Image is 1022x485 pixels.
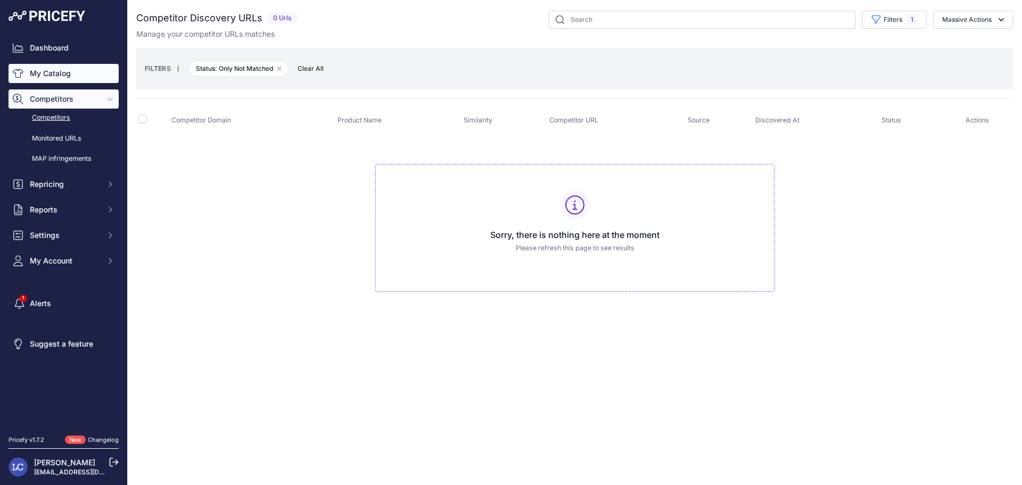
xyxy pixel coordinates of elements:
small: FILTERS [145,64,171,72]
a: My Catalog [9,64,119,83]
p: Manage your competitor URLs matches [136,29,275,39]
span: Status: Only Not Matched [189,61,289,77]
a: Suggest a feature [9,334,119,354]
span: New [65,435,86,445]
a: Competitors [9,109,119,127]
a: MAP infringements [9,150,119,168]
a: Changelog [88,436,119,443]
span: Actions [966,116,989,124]
a: Dashboard [9,38,119,57]
button: Reports [9,200,119,219]
h2: Competitor Discovery URLs [136,11,262,26]
button: Filters1 [862,11,927,29]
span: Discovered At [755,116,800,124]
button: My Account [9,251,119,270]
span: Competitors [30,94,100,104]
span: Competitor Domain [171,116,231,124]
p: Please refresh this page to see results [384,243,765,253]
span: 1 [906,14,918,25]
button: Repricing [9,175,119,194]
a: [PERSON_NAME] [34,458,95,467]
button: Massive Actions [933,11,1013,29]
span: My Account [30,256,100,266]
a: Monitored URLs [9,129,119,148]
span: Status [881,116,901,124]
span: Similarity [464,116,492,124]
span: Product Name [337,116,382,124]
button: Settings [9,226,119,245]
input: Search [549,11,855,29]
small: | [171,65,185,72]
a: [EMAIL_ADDRESS][DOMAIN_NAME] [34,468,145,476]
h3: Sorry, there is nothing here at the moment [384,228,765,241]
button: Competitors [9,89,119,109]
span: Reports [30,204,100,215]
span: Source [688,116,710,124]
span: Settings [30,230,100,241]
img: Pricefy Logo [9,11,85,21]
span: Competitor URL [549,116,598,124]
a: Alerts [9,294,119,313]
div: Pricefy v1.7.2 [9,435,44,445]
button: Clear All [292,63,329,74]
span: 0 Urls [267,12,298,24]
nav: Sidebar [9,38,119,423]
span: Repricing [30,179,100,190]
